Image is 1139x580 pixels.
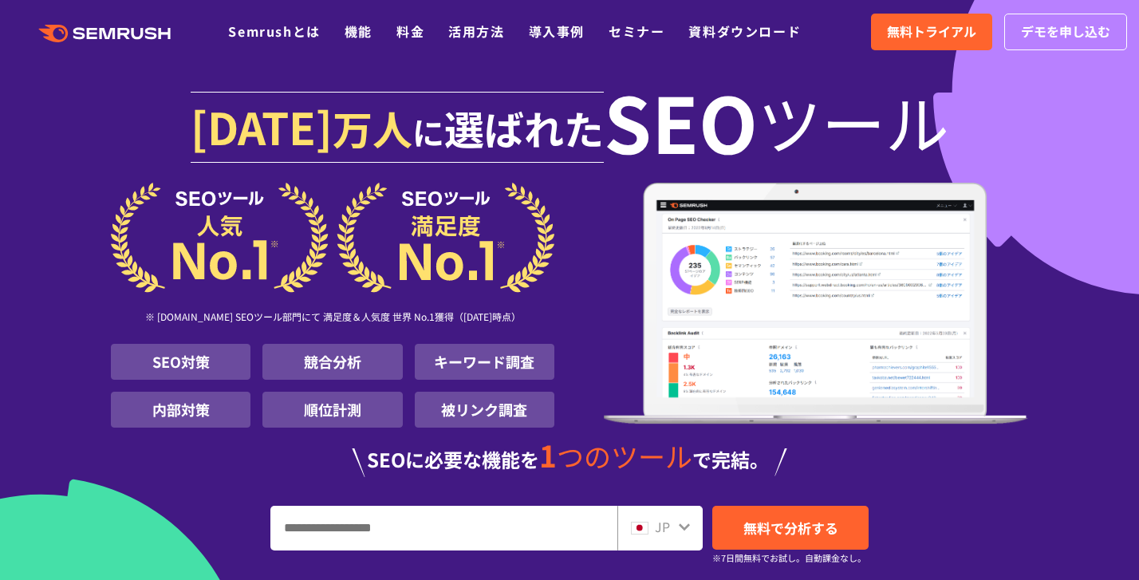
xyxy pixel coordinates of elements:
a: 無料で分析する [712,506,869,550]
span: で完結。 [692,445,769,473]
span: デモを申し込む [1021,22,1110,42]
a: 活用方法 [448,22,504,41]
a: 導入事例 [529,22,585,41]
a: 料金 [396,22,424,41]
li: 順位計測 [262,392,402,428]
div: SEOに必要な機能を [111,440,1028,477]
span: JP [655,517,670,536]
li: 競合分析 [262,344,402,380]
div: ※ [DOMAIN_NAME] SEOツール部門にて 満足度＆人気度 世界 No.1獲得（[DATE]時点） [111,293,554,344]
a: 資料ダウンロード [688,22,801,41]
input: URL、キーワードを入力してください [271,507,617,550]
a: 無料トライアル [871,14,992,50]
span: ツール [758,89,949,153]
li: 内部対策 [111,392,250,428]
span: 1 [539,433,557,476]
span: 無料トライアル [887,22,976,42]
span: に [412,109,444,155]
span: 万人 [333,99,412,156]
a: Semrushとは [228,22,320,41]
span: SEO [604,89,758,153]
li: 被リンク調査 [415,392,554,428]
a: デモを申し込む [1004,14,1127,50]
li: キーワード調査 [415,344,554,380]
a: セミナー [609,22,664,41]
span: [DATE] [191,94,333,158]
a: 機能 [345,22,372,41]
span: つのツール [557,436,692,475]
span: 選ばれた [444,99,604,156]
small: ※7日間無料でお試し。自動課金なし。 [712,550,866,566]
li: SEO対策 [111,344,250,380]
span: 無料で分析する [743,518,838,538]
